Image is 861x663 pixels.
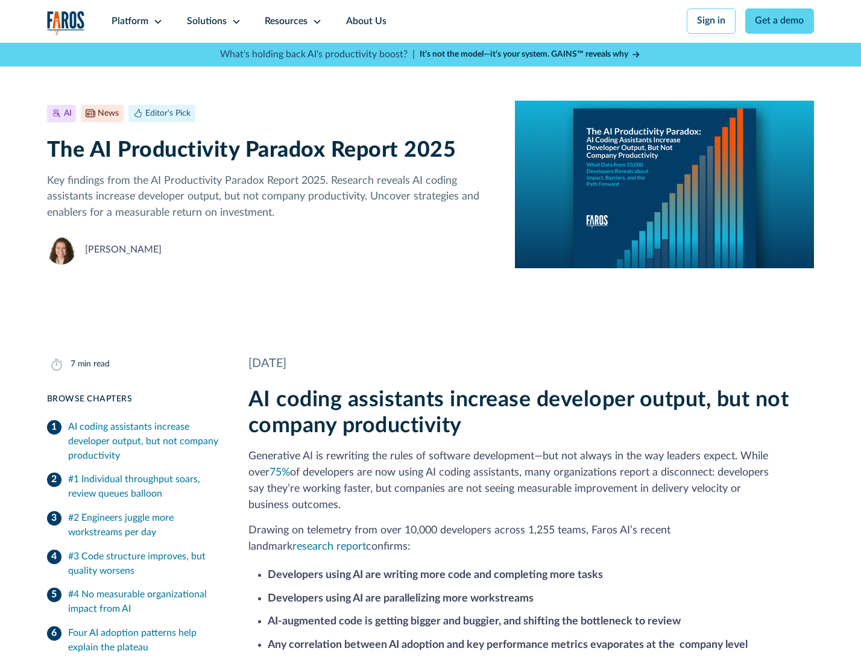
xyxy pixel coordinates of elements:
[68,473,219,501] div: #1 Individual throughput soars, review queues balloon
[68,511,219,540] div: #2 Engineers juggle more workstreams per day
[268,570,603,580] strong: Developers using AI are writing more code and completing more tasks
[268,616,681,626] strong: AI-augmented code is getting bigger and buggier, and shifting the bottleneck to review
[265,14,307,29] div: Resources
[112,14,148,29] div: Platform
[220,48,415,62] p: What's holding back AI's productivity boost? |
[47,506,219,545] a: #2 Engineers juggle more workstreams per day
[47,583,219,621] a: #4 No measurable organizational impact from AI
[248,523,815,555] p: Drawing on telemetry from over 10,000 developers across 1,255 teams, Faros AI’s recent landmark c...
[64,107,72,120] div: AI
[145,107,191,120] div: Editor's Pick
[68,420,219,463] div: AI coding assistants increase developer output, but not company productivity
[47,621,219,660] a: Four AI adoption patterns help explain the plateau
[745,8,815,34] a: Get a demo
[71,358,75,371] div: 7
[47,393,219,406] div: Browse Chapters
[248,448,815,513] p: Generative AI is rewriting the rules of software development—but not always in the way leaders ex...
[187,14,227,29] div: Solutions
[47,545,219,583] a: #3 Code structure improves, but quality worsens
[515,101,814,268] img: A report cover on a blue background. The cover reads:The AI Productivity Paradox: AI Coding Assis...
[85,243,162,257] div: [PERSON_NAME]
[47,11,86,36] a: home
[292,541,366,551] a: research report
[420,50,628,58] strong: It’s not the model—it’s your system. GAINS™ reveals why
[98,107,119,120] div: News
[78,358,110,371] div: min read
[47,415,219,468] a: AI coding assistants increase developer output, but not company productivity
[248,355,815,373] div: [DATE]
[268,639,748,650] strong: Any correlation between AI adoption and key performance metrics evaporates at the company level
[68,588,219,617] div: #4 No measurable organizational impact from AI
[420,48,642,61] a: It’s not the model—it’s your system. GAINS™ reveals why
[248,387,815,439] h2: AI coding assistants increase developer output, but not company productivity
[68,550,219,579] div: #3 Code structure improves, but quality worsens
[268,593,534,603] strong: Developers using AI are parallelizing more workstreams
[68,626,219,655] div: Four AI adoption patterns help explain the plateau
[47,236,76,265] img: Neely Dunlap
[47,11,86,36] img: Logo of the analytics and reporting company Faros.
[47,137,496,163] h1: The AI Productivity Paradox Report 2025
[47,173,496,221] p: Key findings from the AI Productivity Paradox Report 2025. Research reveals AI coding assistants ...
[47,468,219,506] a: #1 Individual throughput soars, review queues balloon
[270,467,290,477] a: 75%
[687,8,736,34] a: Sign in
